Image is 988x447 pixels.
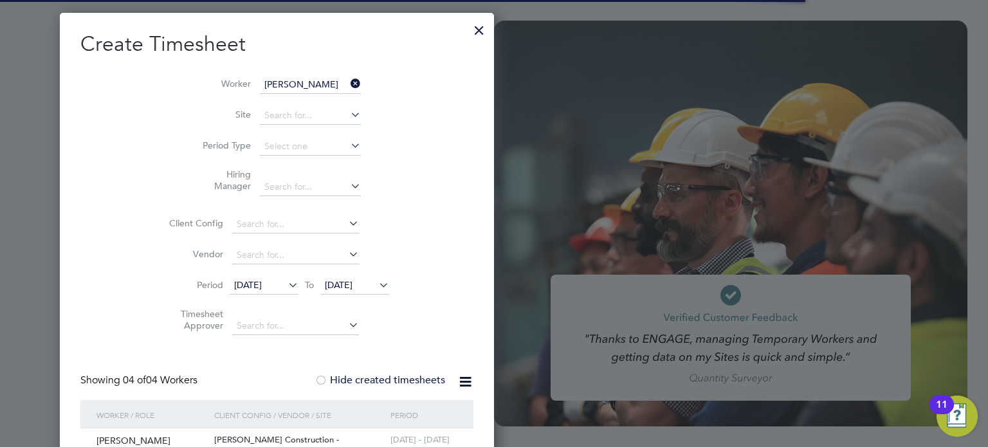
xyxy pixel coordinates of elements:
[260,138,361,156] input: Select one
[232,317,359,335] input: Search for...
[232,215,359,233] input: Search for...
[193,78,251,89] label: Worker
[937,396,978,437] button: Open Resource Center, 11 new notifications
[193,140,251,151] label: Period Type
[80,374,200,387] div: Showing
[234,279,262,291] span: [DATE]
[193,109,251,120] label: Site
[260,107,361,125] input: Search for...
[260,178,361,196] input: Search for...
[165,308,223,331] label: Timesheet Approver
[165,217,223,229] label: Client Config
[390,434,450,445] span: [DATE] - [DATE]
[232,246,359,264] input: Search for...
[123,374,146,387] span: 04 of
[301,277,318,293] span: To
[165,279,223,291] label: Period
[193,169,251,192] label: Hiring Manager
[96,435,170,446] span: [PERSON_NAME]
[80,31,473,58] h2: Create Timesheet
[936,405,947,421] div: 11
[260,76,361,94] input: Search for...
[123,374,197,387] span: 04 Workers
[387,400,461,430] div: Period
[315,374,445,387] label: Hide created timesheets
[165,248,223,260] label: Vendor
[93,400,211,430] div: Worker / Role
[211,400,387,430] div: Client Config / Vendor / Site
[325,279,352,291] span: [DATE]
